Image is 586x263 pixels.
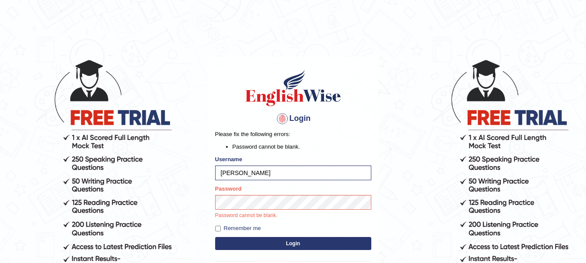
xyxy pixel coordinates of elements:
[215,155,242,163] label: Username
[215,112,371,126] h4: Login
[232,143,371,151] li: Password cannot be blank.
[244,68,343,107] img: Logo of English Wise sign in for intelligent practice with AI
[215,212,371,220] p: Password cannot be blank.
[215,226,221,231] input: Remember me
[215,237,371,250] button: Login
[215,130,371,138] p: Please fix the following errors:
[215,224,261,233] label: Remember me
[215,185,242,193] label: Password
